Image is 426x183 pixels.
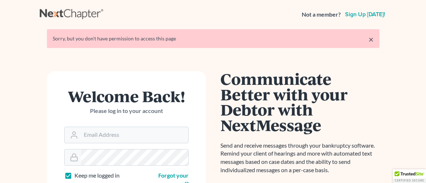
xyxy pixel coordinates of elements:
[344,12,387,17] a: Sign up [DATE]!
[64,88,189,104] h1: Welcome Back!
[53,35,374,42] div: Sorry, but you don't have permission to access this page
[369,35,374,44] a: ×
[64,107,189,115] p: Please log in to your account
[220,71,379,133] h1: Communicate Better with your Debtor with NextMessage
[302,10,341,19] strong: Not a member?
[220,141,379,174] p: Send and receive messages through your bankruptcy software. Remind your client of hearings and mo...
[81,127,188,143] input: Email Address
[393,169,426,183] div: TrustedSite Certified
[74,171,120,180] label: Keep me logged in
